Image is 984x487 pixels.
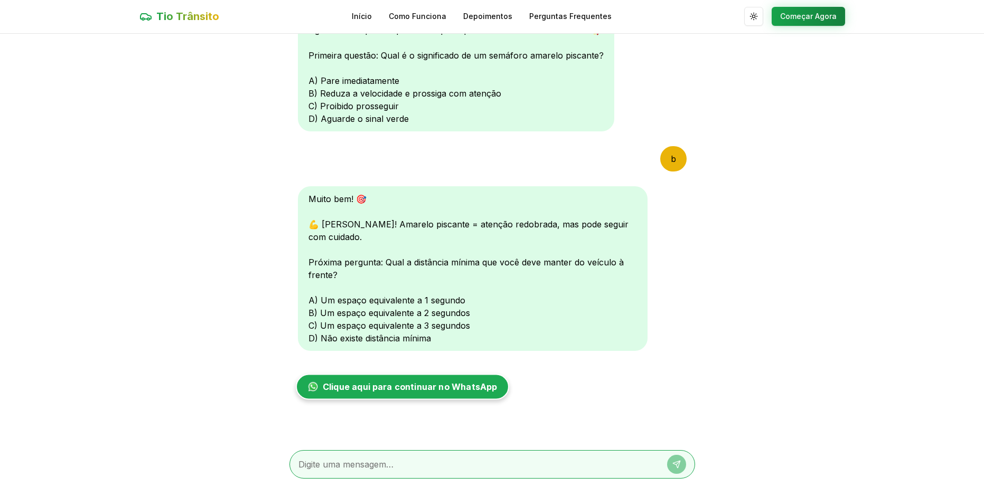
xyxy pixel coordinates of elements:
[352,11,372,22] a: Início
[529,11,612,22] a: Perguntas Frequentes
[660,146,687,171] div: b
[296,374,509,400] a: Clique aqui para continuar no WhatsApp
[772,7,845,26] button: Começar Agora
[139,9,219,24] a: Tio Trânsito
[323,380,497,393] span: Clique aqui para continuar no WhatsApp
[389,11,446,22] a: Como Funciona
[463,11,512,22] a: Depoimentos
[298,186,648,351] div: Muito bem! 🎯 💪 [PERSON_NAME]! Amarelo piscante = atenção redobrada, mas pode seguir com cuidado. ...
[156,9,219,24] span: Tio Trânsito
